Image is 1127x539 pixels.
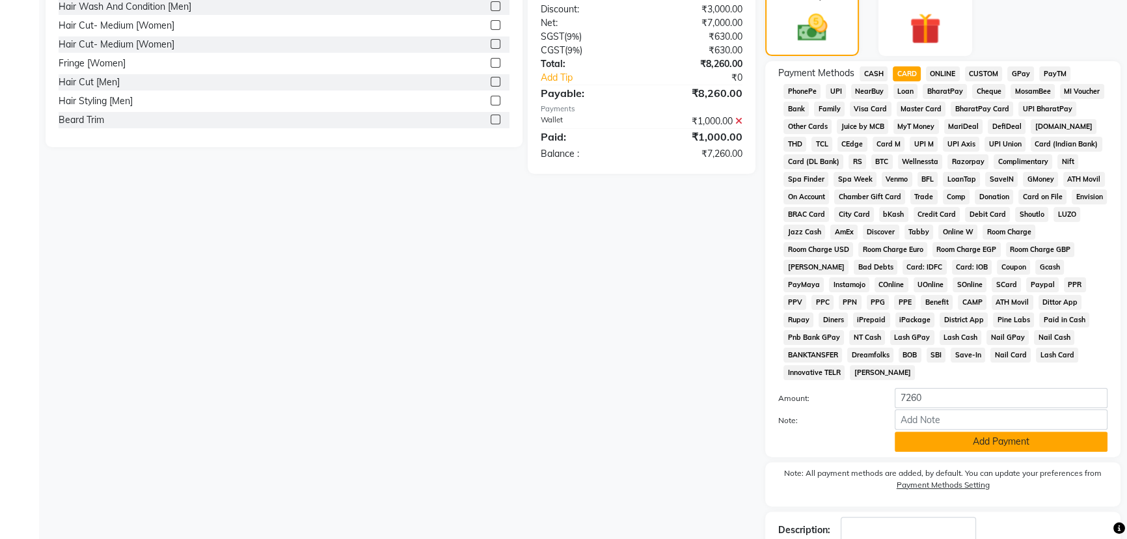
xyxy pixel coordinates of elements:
span: City Card [834,207,874,222]
div: ₹8,260.00 [642,85,752,101]
span: UPI [826,84,846,99]
span: Dreamfolks [847,348,893,363]
div: Payable: [531,85,642,101]
div: ₹1,000.00 [642,129,752,145]
img: _cash.svg [788,10,837,45]
div: Hair Cut- Medium [Women] [59,38,174,51]
span: Instamojo [829,277,869,292]
div: Discount: [531,3,642,16]
div: Hair Cut- Medium [Women] [59,19,174,33]
span: Nail Cash [1034,330,1074,345]
div: Fringe [Women] [59,57,126,70]
div: Balance : [531,147,642,161]
div: ₹7,260.00 [642,147,752,161]
label: Amount: [768,393,885,404]
label: Note: [768,415,885,426]
span: UPI M [910,137,938,152]
div: ₹0 [660,71,752,85]
span: Card on File [1018,189,1066,204]
span: SBI [927,348,946,363]
div: Payments [541,104,743,115]
span: LUZO [1053,207,1080,222]
span: BharatPay Card [951,102,1013,117]
span: Room Charge Euro [858,242,927,257]
span: Online W [938,225,977,240]
span: iPackage [895,312,935,327]
span: Nail Card [990,348,1031,363]
span: Discover [863,225,899,240]
span: Juice by MCB [837,119,888,134]
span: PPV [783,295,806,310]
span: UOnline [914,277,948,292]
span: SOnline [953,277,986,292]
span: Cheque [972,84,1005,99]
span: Lash Cash [940,330,982,345]
div: Beard Trim [59,113,104,127]
span: Room Charge [983,225,1035,240]
span: Loan [893,84,918,99]
span: MariDeal [944,119,983,134]
span: UPI BharatPay [1018,102,1076,117]
span: MyT Money [893,119,939,134]
span: 9% [567,31,579,42]
span: PhonePe [783,84,821,99]
span: GMoney [1023,172,1058,187]
span: iPrepaid [853,312,890,327]
span: Trade [910,189,938,204]
span: Paypal [1026,277,1059,292]
div: Paid: [531,129,642,145]
span: Room Charge EGP [932,242,1001,257]
div: Hair Styling [Men] [59,94,133,108]
span: Credit Card [914,207,960,222]
span: Spa Finder [783,172,828,187]
input: Add Note [895,409,1107,430]
span: Coupon [997,260,1030,275]
span: CARD [893,66,921,81]
span: Donation [975,189,1013,204]
span: Master Card [897,102,946,117]
span: Spa Week [834,172,876,187]
span: PPE [894,295,916,310]
div: Net: [531,16,642,30]
span: SaveIN [985,172,1018,187]
span: MosamBee [1011,84,1055,99]
span: CUSTOM [965,66,1003,81]
div: ₹8,260.00 [642,57,752,71]
span: CGST [541,44,565,56]
span: Nail GPay [986,330,1029,345]
span: COnline [875,277,908,292]
span: CEdge [837,137,867,152]
div: ( ) [531,44,642,57]
span: CAMP [958,295,986,310]
div: Description: [778,523,830,537]
span: Card (Indian Bank) [1031,137,1102,152]
span: Diners [819,312,848,327]
span: CASH [860,66,888,81]
span: Venmo [882,172,912,187]
span: bKash [879,207,908,222]
span: PPN [839,295,862,310]
span: [DOMAIN_NAME] [1031,119,1096,134]
span: Other Cards [783,119,832,134]
span: AmEx [830,225,858,240]
div: ₹630.00 [642,44,752,57]
span: Payment Methods [778,66,854,80]
span: BharatPay [923,84,967,99]
span: PayMaya [783,277,824,292]
span: Family [814,102,845,117]
span: Shoutlo [1015,207,1048,222]
span: Paid in Cash [1039,312,1089,327]
span: Innovative TELR [783,365,845,380]
span: Envision [1072,189,1107,204]
span: Pine Labs [993,312,1034,327]
span: BOB [899,348,921,363]
span: PayTM [1039,66,1070,81]
span: ONLINE [926,66,960,81]
span: NT Cash [849,330,885,345]
div: ₹7,000.00 [642,16,752,30]
label: Note: All payment methods are added, by default. You can update your preferences from [778,467,1107,496]
span: Bank [783,102,809,117]
span: Room Charge GBP [1006,242,1075,257]
span: ATH Movil [992,295,1033,310]
span: NearBuy [851,84,888,99]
